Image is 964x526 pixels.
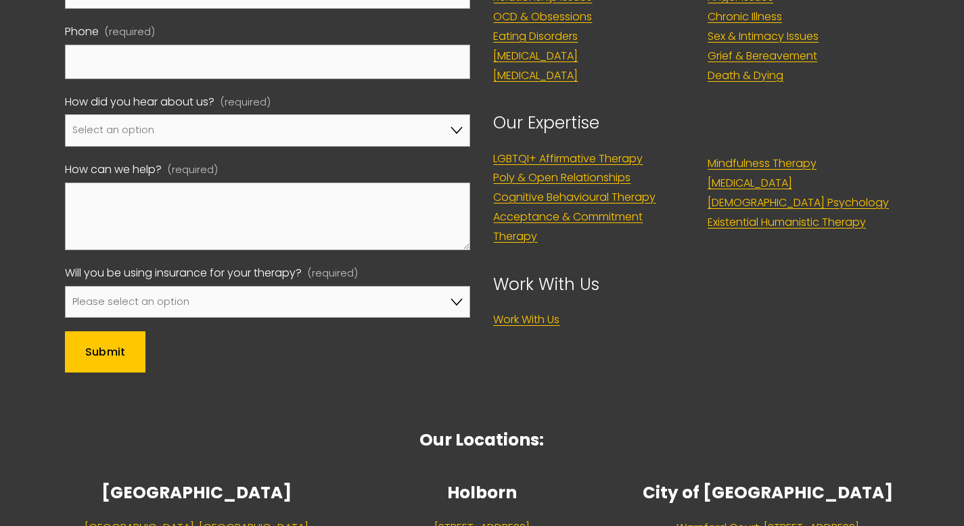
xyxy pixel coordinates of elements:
a: Poly & Open Relationships [493,168,630,188]
a: [MEDICAL_DATA] [708,174,792,193]
span: How can we help? [65,160,162,180]
a: Death & Dying [708,66,783,86]
p: Work With Us [493,270,898,300]
a: Eating Disorders [493,27,578,47]
span: (required) [105,24,155,41]
a: LGBTQI+ Affirmative Therapy [493,149,643,169]
a: Acceptance & Commitment Therapy [493,208,685,247]
a: Sex & Intimacy Issues [708,27,819,47]
span: Submit [85,344,126,360]
strong: City of [GEOGRAPHIC_DATA] [643,481,893,504]
span: Will you be using insurance for your therapy? [65,264,302,283]
select: How did you hear about us? [65,114,470,147]
p: Our Expertise [493,108,685,138]
span: Phone [65,22,99,42]
a: Cognitive Behavioural Therapy [493,188,656,208]
span: (required) [308,265,358,283]
strong: Holborn [447,481,517,504]
select: Will you be using insurance for your therapy? [65,286,470,318]
span: (required) [168,162,218,179]
a: Existential Humanistic Therapy [708,213,866,233]
a: Grief & Bereavement [708,47,817,66]
a: Work With Us [493,310,559,330]
strong: [GEOGRAPHIC_DATA] [101,481,292,504]
a: Mindfulness Therapy [708,154,817,174]
span: How did you hear about us? [65,93,214,112]
a: [MEDICAL_DATA] [493,47,578,66]
a: OCD & Obsessions [493,7,592,27]
button: SubmitSubmit [65,331,145,372]
a: [DEMOGRAPHIC_DATA] Psychology [708,193,889,213]
a: [MEDICAL_DATA] [493,66,578,86]
a: Chronic Illness [708,7,782,27]
strong: Our Locations: [419,428,544,452]
span: (required) [221,94,271,112]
